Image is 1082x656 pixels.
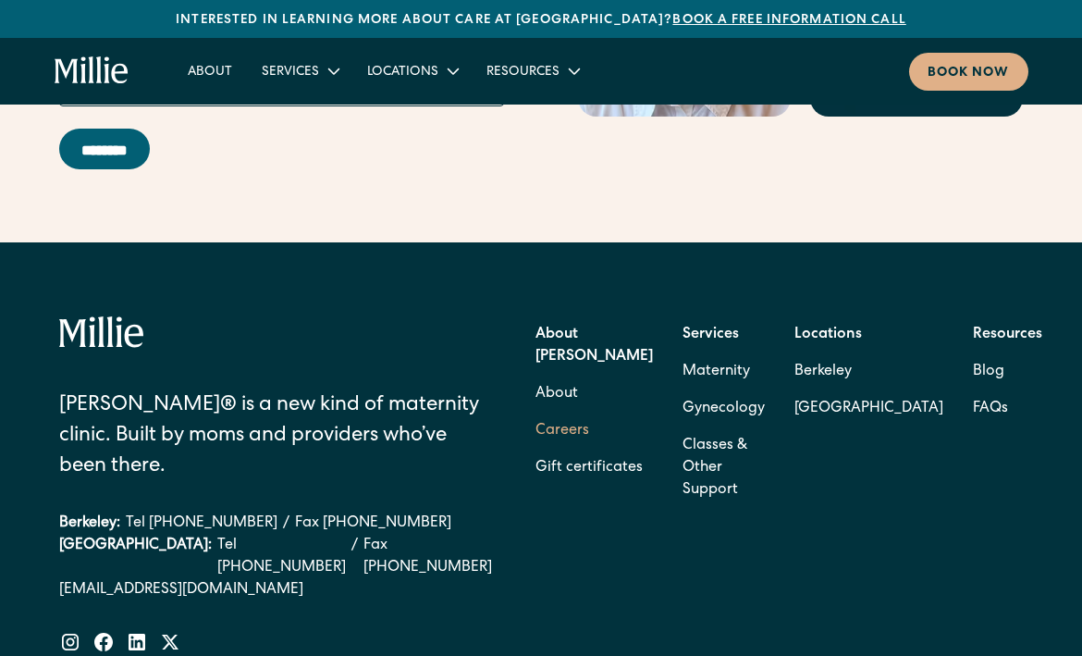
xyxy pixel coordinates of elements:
div: Locations [352,56,472,86]
div: Resources [486,63,559,82]
strong: Locations [794,328,862,342]
div: / [351,535,358,579]
a: Careers [535,413,589,450]
strong: About [PERSON_NAME] [535,328,653,365]
a: FAQs [973,390,1008,427]
a: Fax [PHONE_NUMBER] [295,513,451,535]
a: Maternity [682,353,750,390]
a: home [55,56,129,86]
a: Book now [909,53,1028,91]
a: About [535,376,578,413]
div: [GEOGRAPHIC_DATA]: [59,535,212,579]
a: Gift certificates [535,450,643,487]
a: Tel [PHONE_NUMBER] [217,535,346,579]
a: Classes & Other Support [682,427,765,509]
a: Berkeley [794,353,943,390]
div: Resources [472,56,593,86]
a: Tel [PHONE_NUMBER] [126,513,277,535]
a: Fax [PHONE_NUMBER] [363,535,492,579]
strong: Services [682,328,739,342]
a: Book a free information call [672,14,905,27]
div: Berkeley: [59,513,120,535]
a: [EMAIL_ADDRESS][DOMAIN_NAME] [59,579,492,601]
div: [PERSON_NAME]® is a new kind of maternity clinic. Built by moms and providers who’ve been there. [59,391,492,483]
a: Blog [973,353,1004,390]
div: Book now [928,64,1010,83]
a: [GEOGRAPHIC_DATA] [794,390,943,427]
strong: Resources [973,328,1042,342]
div: Locations [367,63,438,82]
div: Services [262,63,319,82]
a: About [173,56,247,86]
div: Services [247,56,352,86]
div: / [283,513,289,535]
a: Gynecology [682,390,765,427]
